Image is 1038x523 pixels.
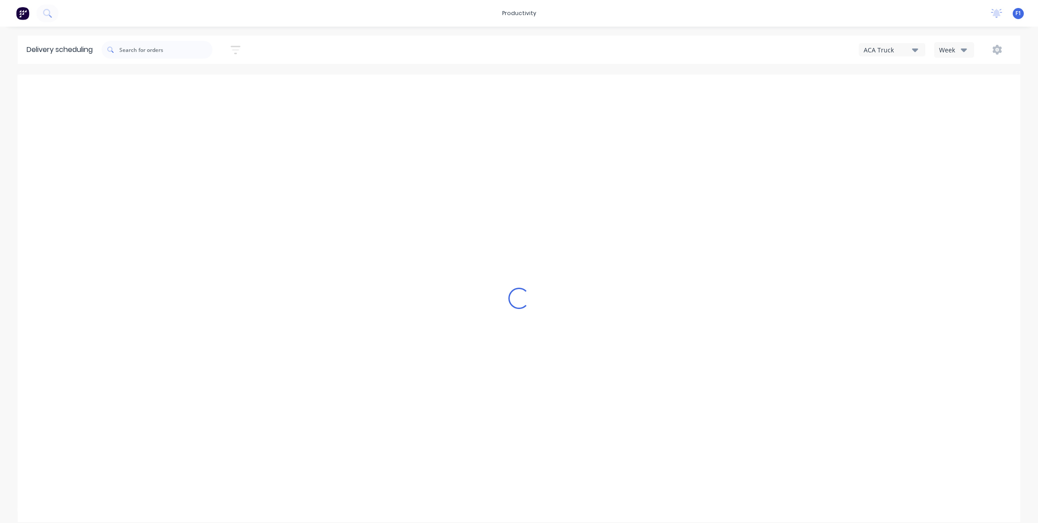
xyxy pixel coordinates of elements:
input: Search for orders [119,41,212,59]
img: Factory [16,7,29,20]
div: productivity [498,7,541,20]
div: ACA Truck [864,45,912,55]
div: Week [939,45,965,55]
button: ACA Truck [859,43,925,56]
div: Delivery scheduling [18,36,102,64]
span: F1 [1015,9,1021,17]
button: Week [934,42,974,58]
